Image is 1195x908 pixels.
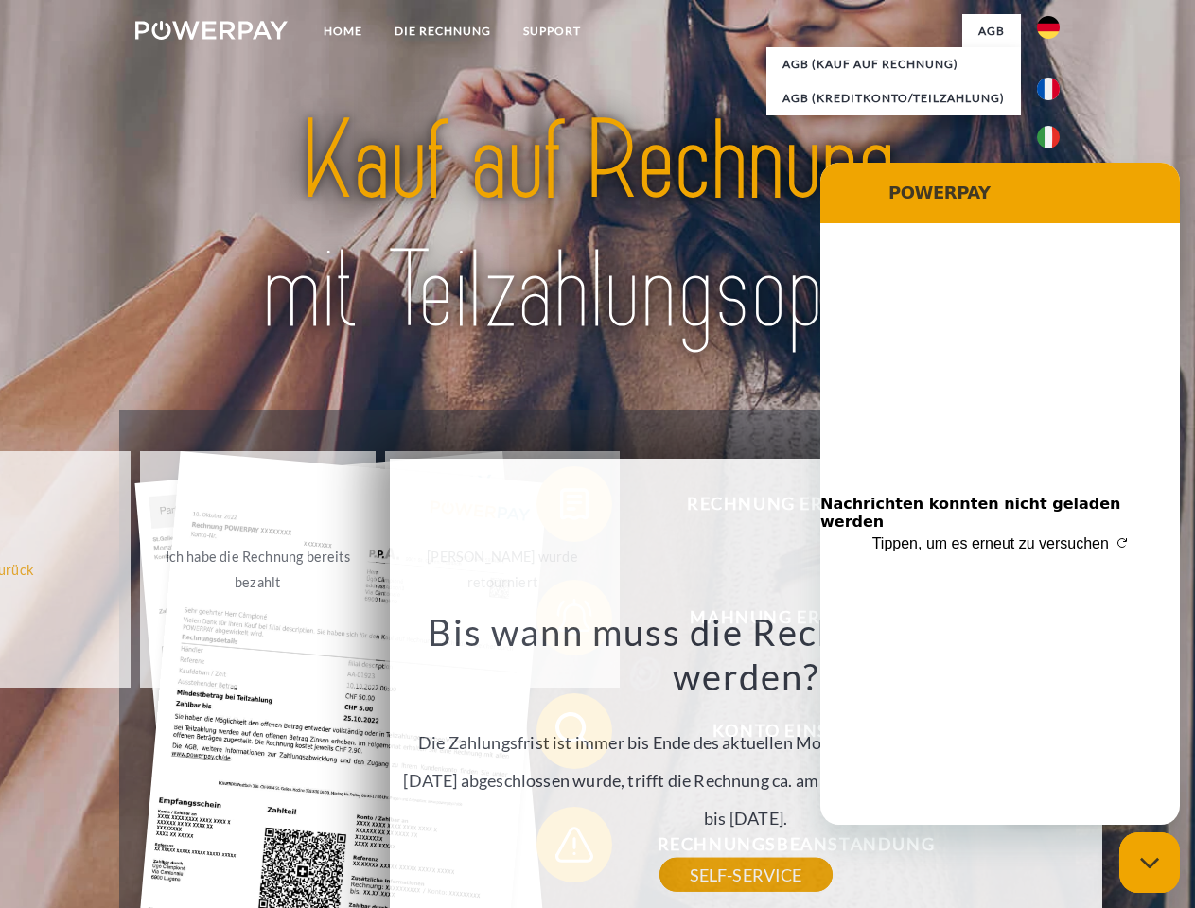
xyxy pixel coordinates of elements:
[820,163,1180,825] iframe: Messaging-Fenster
[659,858,833,892] a: SELF-SERVICE
[400,609,1091,875] div: Die Zahlungsfrist ist immer bis Ende des aktuellen Monats. Wenn die Bestellung z.B. am [DATE] abg...
[1119,832,1180,893] iframe: Schaltfläche zum Öffnen des Messaging-Fensters
[1037,16,1060,39] img: de
[308,14,378,48] a: Home
[1037,126,1060,148] img: it
[1037,78,1060,100] img: fr
[181,91,1014,362] img: title-powerpay_de.svg
[507,14,597,48] a: SUPPORT
[400,609,1091,700] h3: Bis wann muss die Rechnung bezahlt werden?
[766,81,1021,115] a: AGB (Kreditkonto/Teilzahlung)
[766,47,1021,81] a: AGB (Kauf auf Rechnung)
[135,21,288,40] img: logo-powerpay-white.svg
[151,544,364,595] div: Ich habe die Rechnung bereits bezahlt
[962,14,1021,48] a: agb
[378,14,507,48] a: DIE RECHNUNG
